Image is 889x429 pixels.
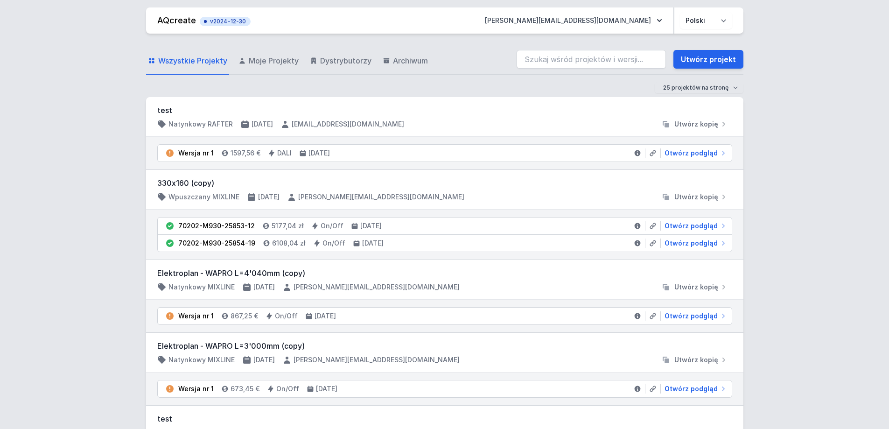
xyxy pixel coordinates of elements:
span: v2024-12-30 [204,18,246,25]
h4: Natynkowy MIXLINE [168,355,235,365]
span: Otwórz podgląd [665,239,718,248]
h4: [DATE] [316,384,337,394]
button: Utwórz kopię [658,192,732,202]
span: Wszystkie Projekty [158,55,227,66]
span: Utwórz kopię [674,355,718,365]
a: Otwórz podgląd [661,384,728,394]
div: 70202-M930-25854-19 [178,239,255,248]
div: 70202-M930-25853-12 [178,221,255,231]
span: Utwórz kopię [674,192,718,202]
h4: 867,25 € [231,311,258,321]
h4: [DATE] [253,282,275,292]
a: Otwórz podgląd [661,148,728,158]
button: v2024-12-30 [200,15,251,26]
select: Wybierz język [680,12,732,29]
button: [PERSON_NAME][EMAIL_ADDRESS][DOMAIN_NAME] [477,12,670,29]
div: Wersja nr 1 [178,311,214,321]
h4: [PERSON_NAME][EMAIL_ADDRESS][DOMAIN_NAME] [298,192,464,202]
a: Dystrybutorzy [308,48,373,75]
h4: [EMAIL_ADDRESS][DOMAIN_NAME] [292,120,404,129]
h4: [PERSON_NAME][EMAIL_ADDRESS][DOMAIN_NAME] [294,355,460,365]
h3: Elektroplan - WAPRO L=4'040mm (copy) [157,267,732,279]
h4: On/Off [275,311,298,321]
div: Wersja nr 1 [178,384,214,394]
h4: [DATE] [253,355,275,365]
h3: 330x160 (copy) [157,177,732,189]
button: Utwórz kopię [658,120,732,129]
h4: 1597,56 € [231,148,260,158]
h4: [DATE] [252,120,273,129]
h3: Elektroplan - WAPRO L=3'000mm (copy) [157,340,732,352]
h4: Natynkowy RAFTER [168,120,233,129]
h4: [DATE] [258,192,280,202]
a: Otwórz podgląd [661,239,728,248]
h4: On/Off [322,239,345,248]
h3: test [157,105,732,116]
button: Utwórz kopię [658,282,732,292]
h4: Wpuszczany MIXLINE [168,192,239,202]
h4: DALI [277,148,292,158]
h4: Natynkowy MIXLINE [168,282,235,292]
span: Otwórz podgląd [665,148,718,158]
a: Wszystkie Projekty [146,48,229,75]
a: Otwórz podgląd [661,311,728,321]
h4: [DATE] [360,221,382,231]
span: Utwórz kopię [674,282,718,292]
span: Otwórz podgląd [665,384,718,394]
span: Otwórz podgląd [665,221,718,231]
h4: [DATE] [308,148,330,158]
button: Utwórz kopię [658,355,732,365]
h3: test [157,413,732,424]
a: Utwórz projekt [673,50,743,69]
span: Moje Projekty [249,55,299,66]
h4: 673,45 € [231,384,259,394]
a: Archiwum [381,48,430,75]
span: Archiwum [393,55,428,66]
a: AQcreate [157,15,196,25]
a: Otwórz podgląd [661,221,728,231]
h4: On/Off [276,384,299,394]
div: Wersja nr 1 [178,148,214,158]
span: Otwórz podgląd [665,311,718,321]
span: Utwórz kopię [674,120,718,129]
span: Dystrybutorzy [320,55,371,66]
h4: 5177,04 zł [272,221,304,231]
a: Moje Projekty [237,48,301,75]
h4: 6108,04 zł [272,239,306,248]
input: Szukaj wśród projektów i wersji... [517,50,666,69]
h4: [DATE] [362,239,384,248]
h4: [DATE] [315,311,336,321]
h4: [PERSON_NAME][EMAIL_ADDRESS][DOMAIN_NAME] [294,282,460,292]
h4: On/Off [321,221,343,231]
